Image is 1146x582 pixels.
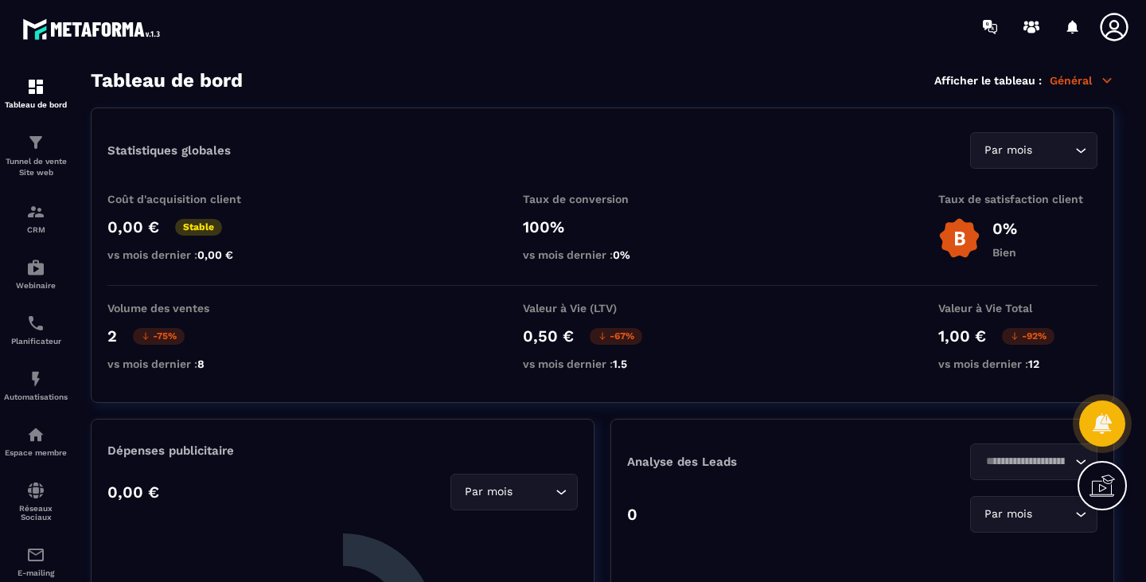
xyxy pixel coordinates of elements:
input: Search for option [1035,142,1071,159]
p: Dépenses publicitaire [107,443,578,458]
div: Search for option [970,132,1097,169]
p: CRM [4,225,68,234]
p: Webinaire [4,281,68,290]
p: 100% [523,217,682,236]
span: Par mois [980,506,1035,523]
p: Automatisations [4,393,68,401]
p: Tableau de bord [4,100,68,109]
p: vs mois dernier : [107,248,267,261]
img: email [26,545,45,564]
p: Espace membre [4,448,68,457]
p: vs mois dernier : [107,357,267,370]
p: 0% [992,219,1017,238]
p: vs mois dernier : [523,357,682,370]
p: -92% [1002,328,1054,345]
p: 0,00 € [107,482,159,502]
p: Taux de conversion [523,193,682,205]
span: 8 [197,357,205,370]
img: automations [26,369,45,389]
h3: Tableau de bord [91,69,243,92]
p: Stable [175,219,222,236]
p: Afficher le tableau : [934,74,1042,87]
span: Par mois [980,142,1035,159]
p: Statistiques globales [107,143,231,158]
input: Search for option [1035,506,1071,523]
input: Search for option [516,483,552,501]
input: Search for option [980,453,1071,471]
a: social-networksocial-networkRéseaux Sociaux [4,469,68,533]
p: Général [1050,73,1114,88]
div: Search for option [970,496,1097,533]
p: Volume des ventes [107,302,267,314]
span: 0% [613,248,630,261]
img: automations [26,425,45,444]
img: social-network [26,481,45,500]
a: formationformationTunnel de vente Site web [4,121,68,190]
img: b-badge-o.b3b20ee6.svg [938,217,980,260]
a: automationsautomationsWebinaire [4,246,68,302]
img: logo [22,14,166,44]
div: Search for option [970,443,1097,480]
p: 0,00 € [107,217,159,236]
span: 0,00 € [197,248,233,261]
p: Valeur à Vie (LTV) [523,302,682,314]
p: Planificateur [4,337,68,346]
p: Taux de satisfaction client [938,193,1097,205]
p: 2 [107,326,117,346]
img: scheduler [26,314,45,333]
p: vs mois dernier : [523,248,682,261]
p: Coût d'acquisition client [107,193,267,205]
p: 0 [627,505,637,524]
p: 0,50 € [523,326,574,346]
p: Bien [992,246,1017,259]
p: -67% [590,328,642,345]
p: E-mailing [4,568,68,577]
a: automationsautomationsEspace membre [4,413,68,469]
p: vs mois dernier : [938,357,1097,370]
a: formationformationTableau de bord [4,65,68,121]
div: Search for option [450,474,578,510]
img: automations [26,258,45,277]
span: Par mois [461,483,516,501]
a: schedulerschedulerPlanificateur [4,302,68,357]
img: formation [26,133,45,152]
p: Analyse des Leads [627,455,863,469]
p: 1,00 € [938,326,986,346]
a: formationformationCRM [4,190,68,246]
img: formation [26,77,45,96]
span: 1.5 [613,357,627,370]
img: formation [26,202,45,221]
span: 12 [1028,357,1039,370]
a: automationsautomationsAutomatisations [4,357,68,413]
p: -75% [133,328,185,345]
p: Tunnel de vente Site web [4,156,68,178]
p: Valeur à Vie Total [938,302,1097,314]
p: Réseaux Sociaux [4,504,68,521]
